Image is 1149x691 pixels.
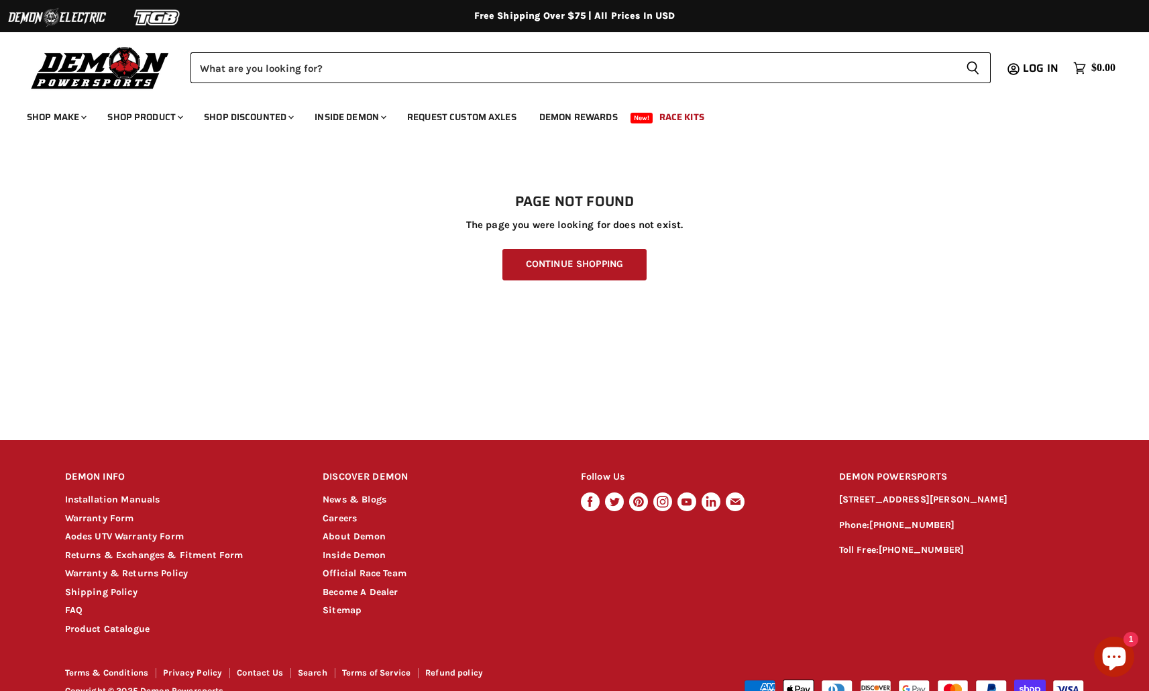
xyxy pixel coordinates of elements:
[65,494,160,505] a: Installation Manuals
[65,549,243,561] a: Returns & Exchanges & Fitment Form
[107,5,208,30] img: TGB Logo 2
[237,668,283,678] a: Contact Us
[65,513,134,524] a: Warranty Form
[17,98,1112,131] ul: Main menu
[65,194,1085,210] h1: Page not found
[342,668,411,678] a: Terms of Service
[190,52,955,83] input: Search
[529,103,628,131] a: Demon Rewards
[17,103,95,131] a: Shop Make
[65,586,138,598] a: Shipping Policy
[879,544,964,555] a: [PHONE_NUMBER]
[7,5,107,30] img: Demon Electric Logo 2
[97,103,191,131] a: Shop Product
[323,549,386,561] a: Inside Demon
[869,519,954,531] a: [PHONE_NUMBER]
[323,494,386,505] a: News & Blogs
[839,543,1085,558] p: Toll Free:
[323,586,398,598] a: Become A Dealer
[839,518,1085,533] p: Phone:
[839,492,1085,508] p: [STREET_ADDRESS][PERSON_NAME]
[65,668,149,678] a: Terms & Conditions
[65,668,576,682] nav: Footer
[194,103,302,131] a: Shop Discounted
[1091,62,1115,74] span: $0.00
[38,10,1111,22] div: Free Shipping Over $75 | All Prices In USD
[1023,60,1058,76] span: Log in
[1090,637,1138,680] inbox-online-store-chat: Shopify online store chat
[581,462,814,493] h2: Follow Us
[425,668,483,678] a: Refund policy
[839,462,1085,493] h2: DEMON POWERSPORTS
[323,513,357,524] a: Careers
[65,604,83,616] a: FAQ
[397,103,527,131] a: Request Custom Axles
[1066,58,1122,78] a: $0.00
[649,103,714,131] a: Race Kits
[323,531,386,542] a: About Demon
[298,668,327,678] a: Search
[65,568,188,579] a: Warranty & Returns Policy
[65,219,1085,231] p: The page you were looking for does not exist.
[190,52,991,83] form: Product
[65,531,184,542] a: Aodes UTV Warranty Form
[1017,62,1066,74] a: Log in
[305,103,394,131] a: Inside Demon
[323,462,555,493] h2: DISCOVER DEMON
[65,462,298,493] h2: DEMON INFO
[955,52,991,83] button: Search
[163,668,222,678] a: Privacy Policy
[323,604,362,616] a: Sitemap
[502,249,647,280] a: Continue Shopping
[631,113,653,123] span: New!
[27,44,174,91] img: Demon Powersports
[65,623,150,635] a: Product Catalogue
[323,568,406,579] a: Official Race Team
